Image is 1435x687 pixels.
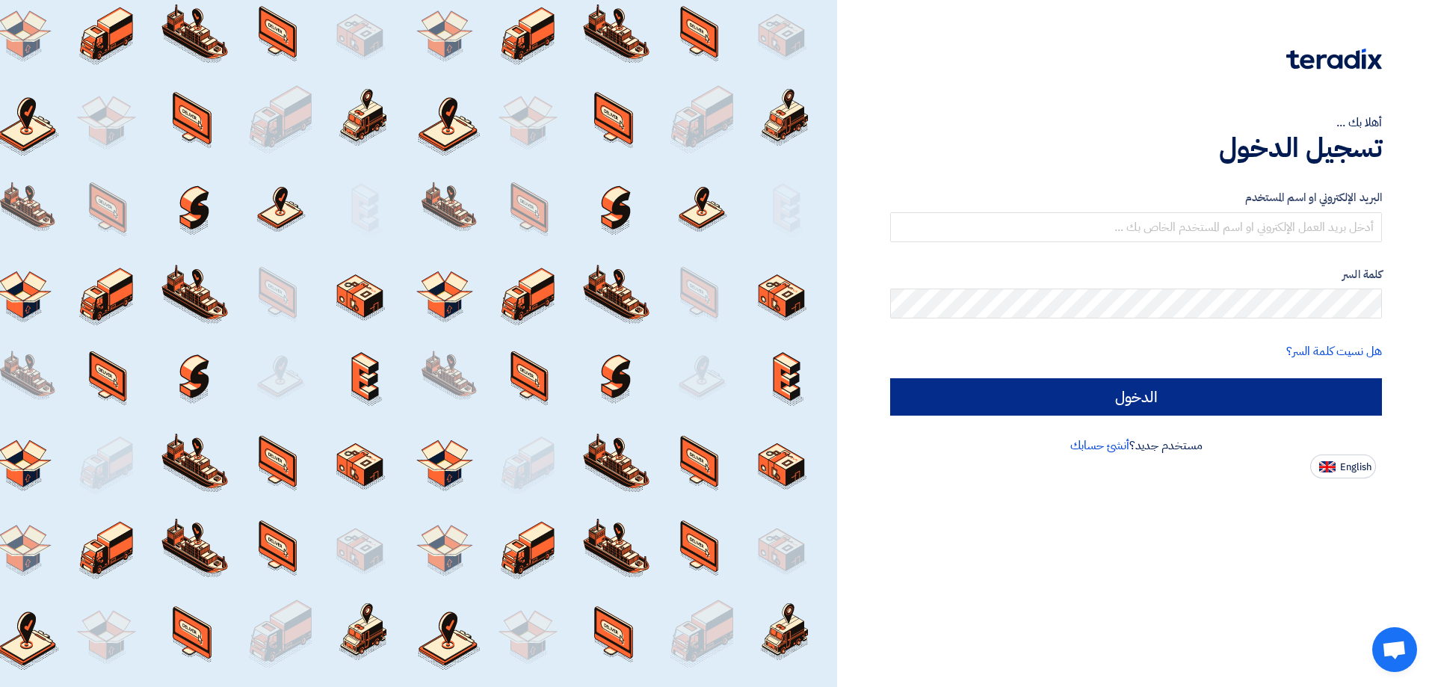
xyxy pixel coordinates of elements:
[1286,342,1382,360] a: هل نسيت كلمة السر؟
[1340,462,1371,472] span: English
[1286,49,1382,70] img: Teradix logo
[1070,437,1129,455] a: أنشئ حسابك
[890,266,1382,283] label: كلمة السر
[1372,627,1417,672] div: Open chat
[890,114,1382,132] div: أهلا بك ...
[890,132,1382,164] h1: تسجيل الدخول
[1319,461,1336,472] img: en-US.png
[1310,455,1376,478] button: English
[890,378,1382,416] input: الدخول
[890,189,1382,206] label: البريد الإلكتروني او اسم المستخدم
[890,437,1382,455] div: مستخدم جديد؟
[890,212,1382,242] input: أدخل بريد العمل الإلكتروني او اسم المستخدم الخاص بك ...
